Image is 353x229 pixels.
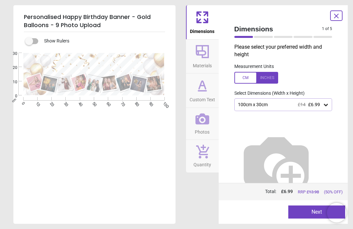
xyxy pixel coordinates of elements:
span: £6.99 [308,102,320,107]
div: 100cm x 30cm [237,102,323,107]
button: Next [288,205,345,219]
span: £ 13.98 [307,189,319,194]
span: Dimensions [190,25,214,35]
button: Quantity [186,140,219,172]
span: 20 [5,65,17,71]
div: Show Rulers [29,37,176,45]
label: Select Dimensions (Width x Height) [229,90,305,97]
span: RRP [298,189,319,195]
span: 10 [5,79,17,85]
span: Materials [193,59,212,69]
span: 30 [5,51,17,57]
button: Custom Text [186,74,219,107]
button: Materials [186,40,219,74]
span: Dimensions [234,24,322,34]
span: Quantity [193,158,211,168]
iframe: Brevo live chat [327,203,346,222]
span: 1 of 5 [322,26,332,32]
span: 0 [5,93,17,99]
img: Helper for size comparison [234,122,318,205]
p: Please select your preferred width and height [234,43,338,58]
span: £ [281,188,293,195]
span: £14 [298,102,306,107]
h5: Personalised Happy Birthday Banner - Gold Balloons - 9 Photo Upload [24,10,165,32]
span: 6.99 [284,189,293,194]
button: Dimensions [186,5,219,39]
span: Custom Text [190,93,215,103]
div: Total: [234,188,343,195]
span: cm [11,97,17,103]
span: Photos [195,126,210,136]
span: (50% OFF) [324,189,343,195]
button: Photos [186,108,219,140]
label: Measurement Units [234,63,274,70]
